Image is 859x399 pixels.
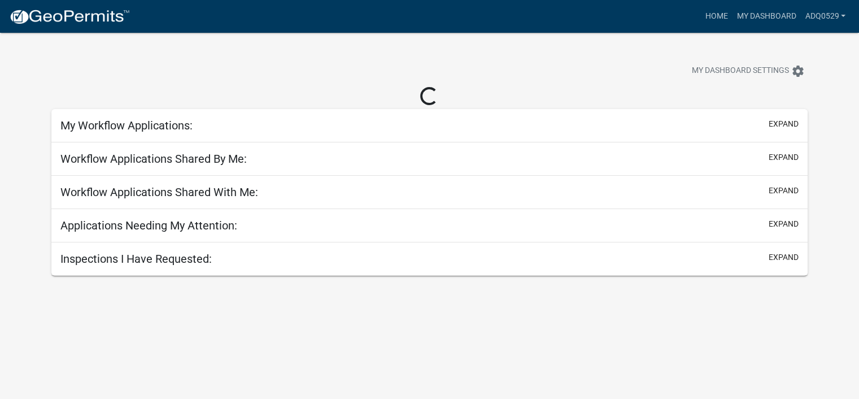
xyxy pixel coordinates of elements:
[769,118,799,130] button: expand
[60,219,237,232] h5: Applications Needing My Attention:
[60,185,258,199] h5: Workflow Applications Shared With Me:
[60,119,193,132] h5: My Workflow Applications:
[732,6,800,27] a: My Dashboard
[769,218,799,230] button: expand
[769,151,799,163] button: expand
[692,64,789,78] span: My Dashboard Settings
[800,6,850,27] a: adq0529
[60,252,212,266] h5: Inspections I Have Requested:
[769,185,799,197] button: expand
[60,152,247,166] h5: Workflow Applications Shared By Me:
[683,60,814,82] button: My Dashboard Settingssettings
[791,64,805,78] i: settings
[769,251,799,263] button: expand
[700,6,732,27] a: Home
